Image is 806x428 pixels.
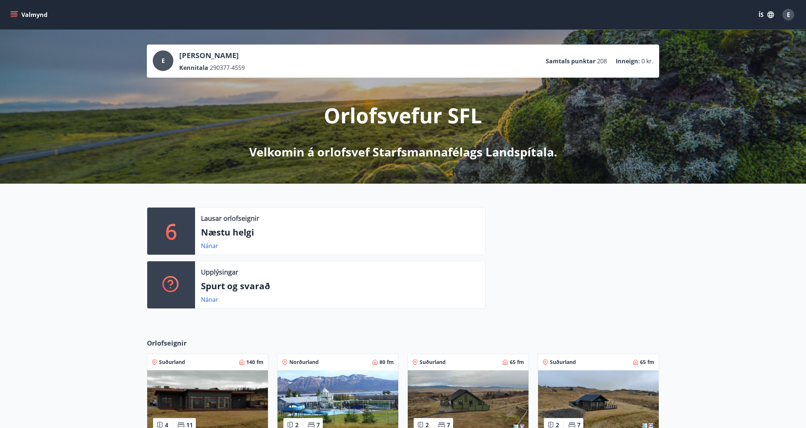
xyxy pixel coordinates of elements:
[246,358,264,366] span: 140 fm
[210,64,245,72] span: 290377-4559
[289,358,319,366] span: Norðurland
[147,338,187,348] span: Orlofseignir
[420,358,446,366] span: Suðurland
[159,358,185,366] span: Suðurland
[201,226,479,238] p: Næstu helgi
[9,8,50,21] button: menu
[201,267,238,277] p: Upplýsingar
[754,8,778,21] button: ÍS
[510,358,524,366] span: 65 fm
[780,6,797,24] button: E
[201,296,218,304] a: Nánar
[324,101,482,129] p: Orlofsvefur SFL
[546,57,595,65] p: Samtals punktar
[179,64,208,72] p: Kennitala
[249,144,557,160] p: Velkomin á orlofsvef Starfsmannafélags Landspítala.
[379,358,394,366] span: 80 fm
[179,50,245,61] p: [PERSON_NAME]
[597,57,607,65] span: 208
[640,358,654,366] span: 65 fm
[787,11,790,19] span: E
[201,213,259,223] p: Lausar orlofseignir
[162,57,165,65] span: E
[165,217,177,245] p: 6
[201,280,479,292] p: Spurt og svarað
[616,57,640,65] p: Inneign :
[550,358,576,366] span: Suðurland
[641,57,653,65] span: 0 kr.
[201,242,218,250] a: Nánar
